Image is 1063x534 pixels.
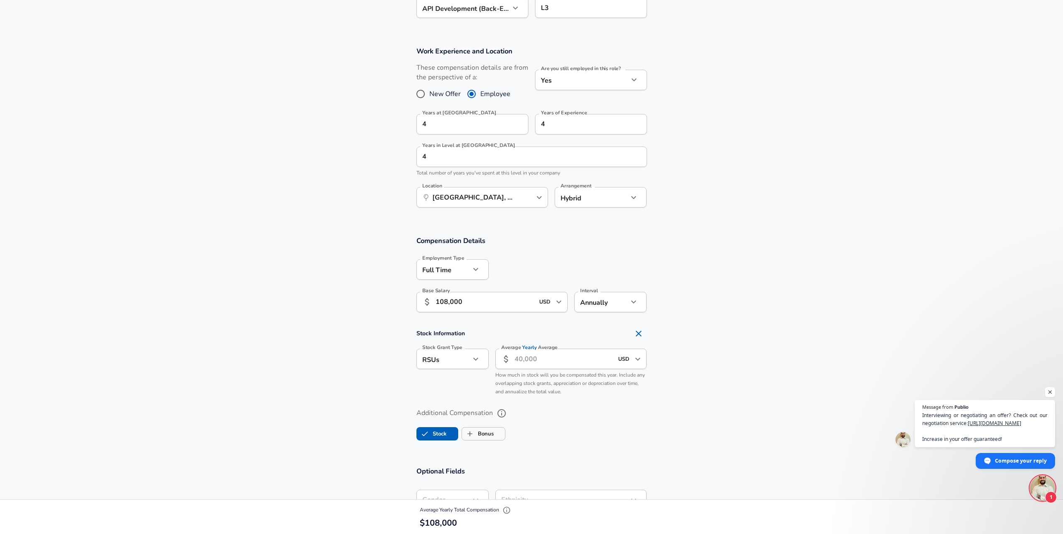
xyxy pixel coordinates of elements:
input: 40,000 [515,349,614,369]
input: L3 [539,1,643,14]
label: Years at [GEOGRAPHIC_DATA] [422,110,496,115]
label: Employment Type [422,256,464,261]
button: help [495,406,509,420]
label: Bonus [462,426,494,442]
span: 1 [1045,491,1057,503]
span: Message from [922,405,953,409]
input: 100,000 [436,292,535,312]
span: Interviewing or negotiating an offer? Check out our negotiation service: Increase in your offer g... [922,411,1048,443]
button: StockStock [416,427,458,440]
button: Open [553,296,565,308]
h3: Work Experience and Location [416,46,647,56]
button: Explain Total Compensation [500,504,513,516]
div: Annually [574,292,628,312]
button: Open [632,353,644,365]
button: Open [533,192,545,203]
span: Total number of years you've spent at this level in your company [416,170,560,176]
input: USD [537,296,553,309]
label: Location [422,183,442,188]
h3: Compensation Details [416,236,647,245]
input: 7 [535,114,629,134]
label: Average Average [501,345,558,350]
input: USD [616,352,632,365]
div: Hybrid [555,187,616,208]
label: Stock [417,426,447,442]
label: Are you still employed in this role? [541,66,621,71]
input: 0 [416,114,510,134]
div: Yes [535,70,629,90]
label: Interval [580,288,598,293]
label: Years of Experience [541,110,587,115]
h4: Stock Information [416,325,647,342]
button: Remove Section [630,325,647,342]
span: Publio [954,405,969,409]
span: Average Yearly Total Compensation [420,506,513,513]
span: Stock [417,426,433,442]
div: RSUs [416,349,470,369]
label: Arrangement [561,183,591,188]
span: Employee [480,89,510,99]
span: Yearly [522,344,537,351]
div: Open chat [1030,476,1055,501]
label: These compensation details are from the perspective of a: [416,63,528,82]
label: Years in Level at [GEOGRAPHIC_DATA] [422,143,515,148]
button: BonusBonus [462,427,505,440]
label: Stock Grant Type [422,345,462,350]
h3: Optional Fields [416,466,647,476]
label: Base Salary [422,288,450,293]
span: Bonus [462,426,478,442]
span: Compose your reply [995,453,1047,468]
div: Full Time [416,259,470,280]
span: New Offer [429,89,461,99]
span: How much in stock will you be compensated this year. Include any overlapping stock grants, apprec... [495,372,645,395]
input: 1 [416,147,629,167]
label: Additional Compensation [416,406,647,420]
